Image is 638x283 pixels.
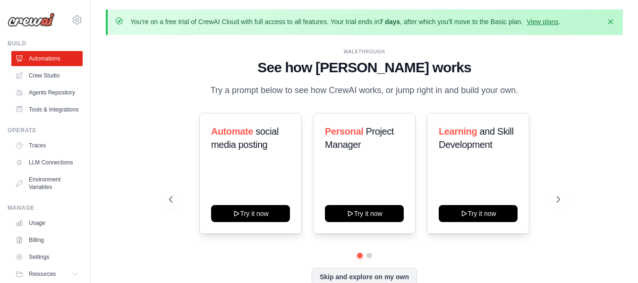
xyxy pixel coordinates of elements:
span: Personal [325,126,363,137]
a: Tools & Integrations [11,102,83,117]
div: Manage [8,204,83,212]
div: Operate [8,127,83,134]
span: social media posting [211,126,279,150]
a: Environment Variables [11,172,83,195]
a: Automations [11,51,83,66]
a: Settings [11,249,83,265]
span: Learning [439,126,477,137]
strong: 7 days [379,18,400,26]
a: Usage [11,215,83,231]
button: Try it now [211,205,290,222]
div: WALKTHROUGH [169,48,560,55]
span: Resources [29,270,56,278]
button: Try it now [439,205,518,222]
span: Project Manager [325,126,394,150]
p: You're on a free trial of CrewAI Cloud with full access to all features. Your trial ends in , aft... [130,17,561,26]
h1: See how [PERSON_NAME] works [169,59,560,76]
p: Try a prompt below to see how CrewAI works, or jump right in and build your own. [206,84,523,97]
a: Traces [11,138,83,153]
button: Resources [11,266,83,282]
span: Automate [211,126,253,137]
span: and Skill Development [439,126,513,150]
a: LLM Connections [11,155,83,170]
button: Try it now [325,205,404,222]
div: Build [8,40,83,47]
a: View plans [527,18,558,26]
a: Crew Studio [11,68,83,83]
a: Billing [11,232,83,248]
a: Agents Repository [11,85,83,100]
img: Logo [8,13,55,27]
